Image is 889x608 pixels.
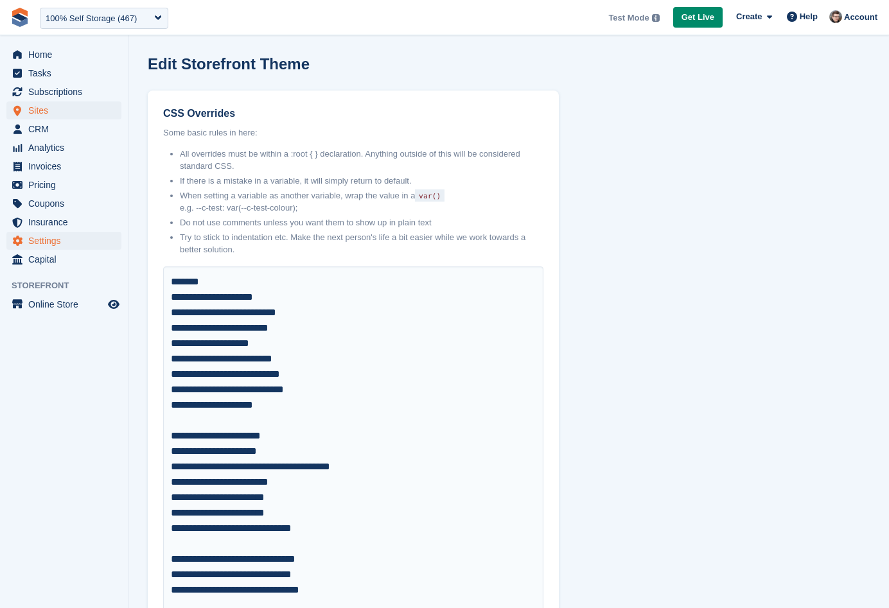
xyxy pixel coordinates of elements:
[12,279,128,292] span: Storefront
[6,83,121,101] a: menu
[6,176,121,194] a: menu
[6,250,121,268] a: menu
[180,216,543,229] li: Do not use comments unless you want them to show up in plain text
[800,10,818,23] span: Help
[6,139,121,157] a: menu
[6,101,121,119] a: menu
[844,11,877,24] span: Account
[28,195,105,213] span: Coupons
[28,232,105,250] span: Settings
[148,55,310,73] h1: Edit Storefront Theme
[652,14,660,22] img: icon-info-grey-7440780725fd019a000dd9b08b2336e03edf1995a4989e88bcd33f0948082b44.svg
[6,232,121,250] a: menu
[28,295,105,313] span: Online Store
[28,101,105,119] span: Sites
[180,175,543,187] li: If there is a mistake in a variable, it will simply return to default.
[6,120,121,138] a: menu
[6,157,121,175] a: menu
[28,250,105,268] span: Capital
[10,8,30,27] img: stora-icon-8386f47178a22dfd0bd8f6a31ec36ba5ce8667c1dd55bd0f319d3a0aa187defe.svg
[106,297,121,312] a: Preview store
[163,126,543,139] p: Some basic rules in here:
[180,189,543,214] li: When setting a variable as another variable, wrap the value in a e.g. --c-test: var(--c-test-colo...
[28,64,105,82] span: Tasks
[829,10,842,23] img: Steven Hylands
[46,12,137,25] div: 100% Self Storage (467)
[28,213,105,231] span: Insurance
[608,12,649,24] span: Test Mode
[682,11,714,24] span: Get Live
[6,64,121,82] a: menu
[28,139,105,157] span: Analytics
[6,195,121,213] a: menu
[6,46,121,64] a: menu
[180,148,543,173] li: All overrides must be within a :root { } declaration. Anything outside of this will be considered...
[28,176,105,194] span: Pricing
[163,106,543,121] label: CSS Overrides
[6,213,121,231] a: menu
[415,189,445,202] code: var()
[736,10,762,23] span: Create
[28,157,105,175] span: Invoices
[6,295,121,313] a: menu
[673,7,723,28] a: Get Live
[28,120,105,138] span: CRM
[180,231,543,256] li: Try to stick to indentation etc. Make the next person's life a bit easier while we work towards a...
[28,46,105,64] span: Home
[28,83,105,101] span: Subscriptions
